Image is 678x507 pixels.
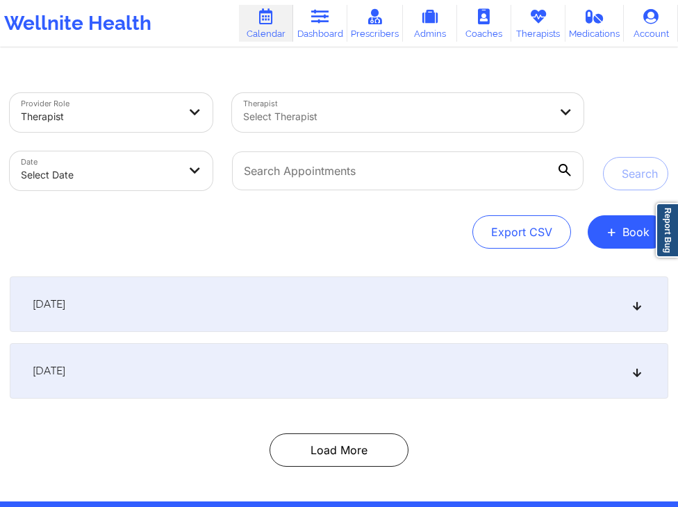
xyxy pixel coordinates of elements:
[457,5,511,42] a: Coaches
[270,433,408,467] button: Load More
[656,203,678,258] a: Report Bug
[21,101,179,132] div: Therapist
[21,160,179,190] div: Select Date
[603,157,668,190] button: Search
[588,215,668,249] button: +Book
[606,228,617,235] span: +
[624,5,678,42] a: Account
[403,5,457,42] a: Admins
[565,5,624,42] a: Medications
[472,215,571,249] button: Export CSV
[511,5,565,42] a: Therapists
[33,364,65,378] span: [DATE]
[232,151,584,190] input: Search Appointments
[347,5,403,42] a: Prescribers
[239,5,293,42] a: Calendar
[293,5,347,42] a: Dashboard
[33,297,65,311] span: [DATE]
